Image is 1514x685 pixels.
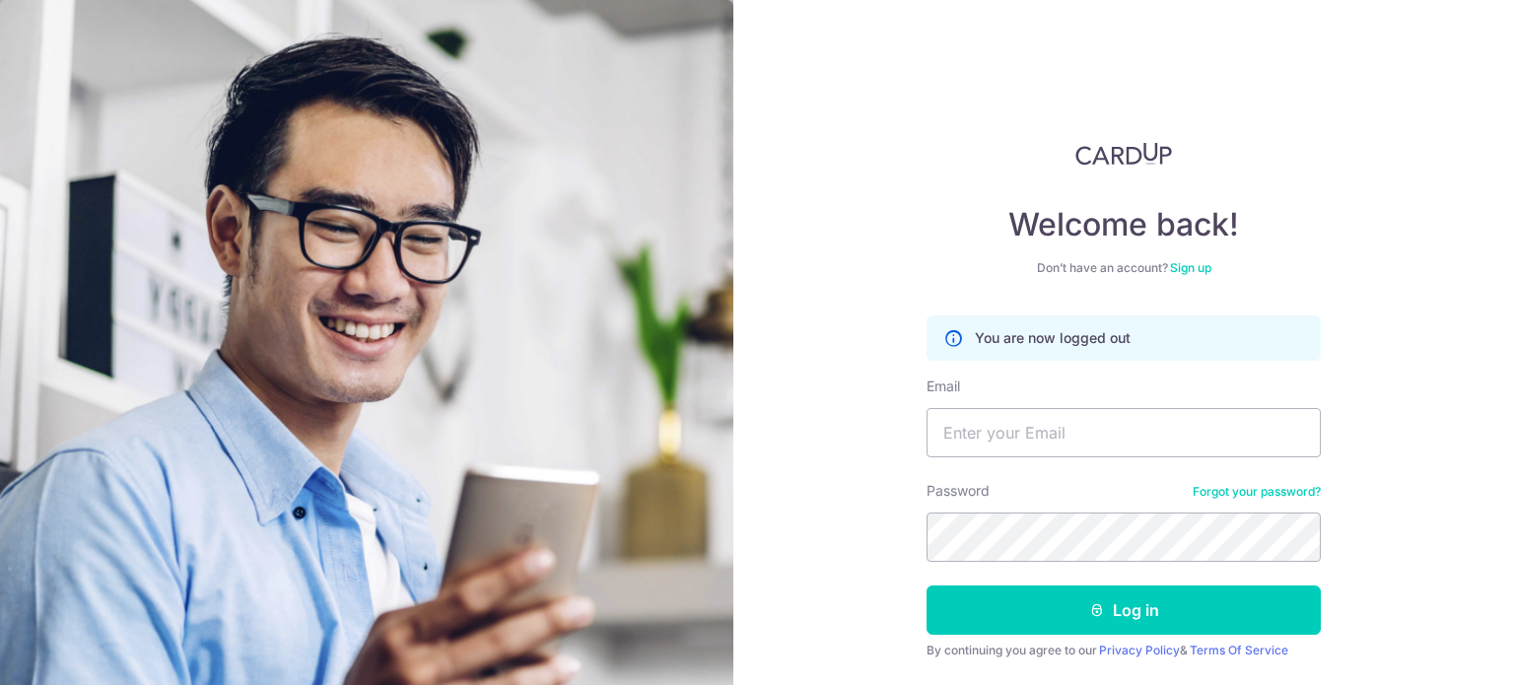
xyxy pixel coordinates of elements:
input: Enter your Email [927,408,1321,457]
img: CardUp Logo [1075,142,1172,166]
a: Privacy Policy [1099,643,1180,657]
label: Email [927,377,960,396]
p: You are now logged out [975,328,1131,348]
div: Don’t have an account? [927,260,1321,276]
a: Sign up [1170,260,1211,275]
h4: Welcome back! [927,205,1321,244]
a: Forgot your password? [1193,484,1321,500]
a: Terms Of Service [1190,643,1288,657]
label: Password [927,481,990,501]
button: Log in [927,585,1321,635]
div: By continuing you agree to our & [927,643,1321,658]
